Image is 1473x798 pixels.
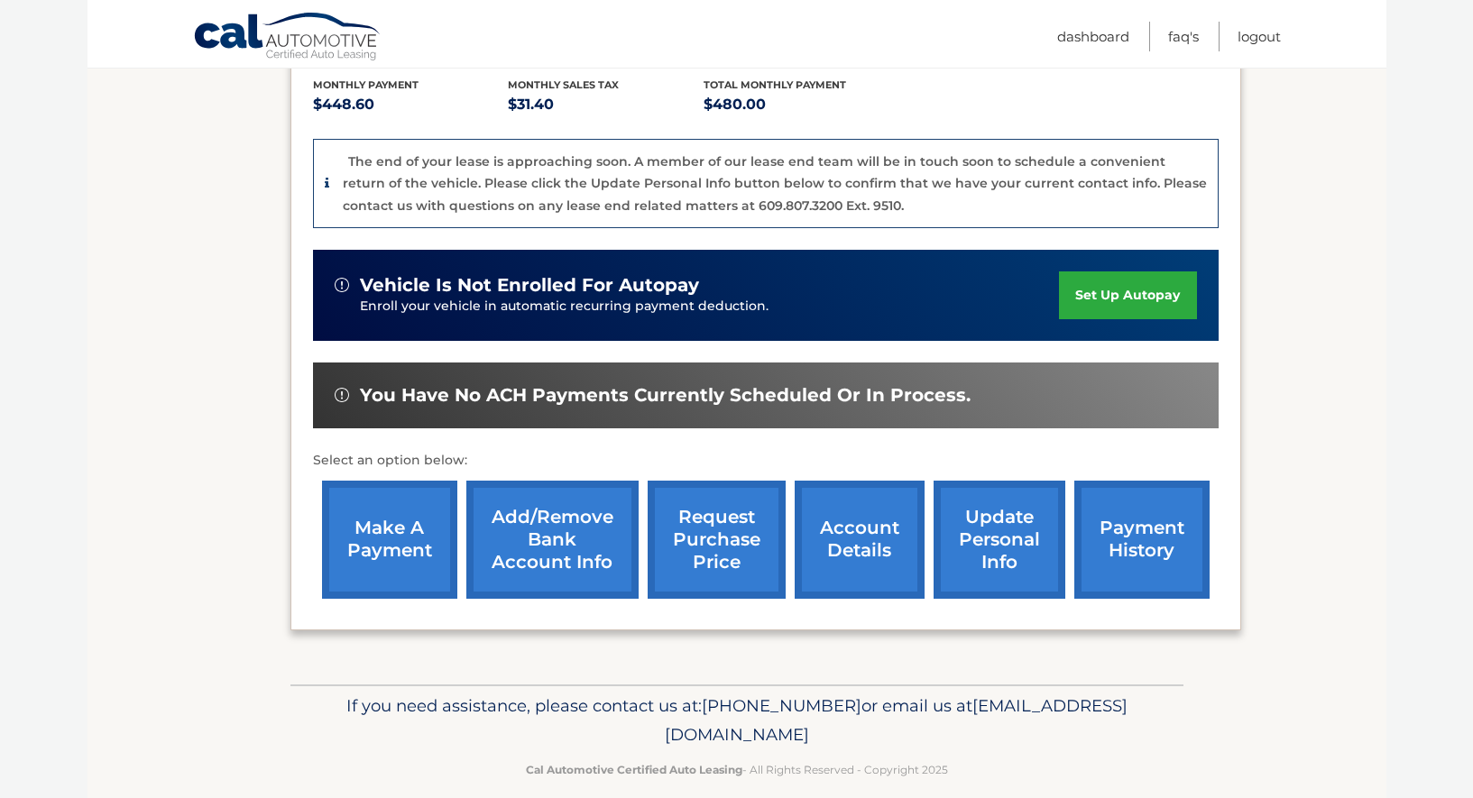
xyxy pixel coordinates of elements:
span: Total Monthly Payment [704,78,846,91]
p: - All Rights Reserved - Copyright 2025 [302,760,1172,779]
a: set up autopay [1059,271,1196,319]
a: payment history [1074,481,1210,599]
p: $448.60 [313,92,509,117]
a: account details [795,481,925,599]
span: You have no ACH payments currently scheduled or in process. [360,384,971,407]
strong: Cal Automotive Certified Auto Leasing [526,763,742,776]
a: Dashboard [1057,22,1129,51]
a: update personal info [934,481,1065,599]
img: alert-white.svg [335,388,349,402]
a: Cal Automotive [193,12,382,64]
p: The end of your lease is approaching soon. A member of our lease end team will be in touch soon t... [343,153,1207,214]
span: Monthly Payment [313,78,419,91]
a: Add/Remove bank account info [466,481,639,599]
p: Select an option below: [313,450,1219,472]
p: $31.40 [508,92,704,117]
a: make a payment [322,481,457,599]
span: vehicle is not enrolled for autopay [360,274,699,297]
a: request purchase price [648,481,786,599]
p: Enroll your vehicle in automatic recurring payment deduction. [360,297,1060,316]
p: $480.00 [704,92,899,117]
a: FAQ's [1168,22,1199,51]
a: Logout [1238,22,1281,51]
img: alert-white.svg [335,278,349,292]
p: If you need assistance, please contact us at: or email us at [302,692,1172,749]
span: Monthly sales Tax [508,78,619,91]
span: [PHONE_NUMBER] [702,695,861,716]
